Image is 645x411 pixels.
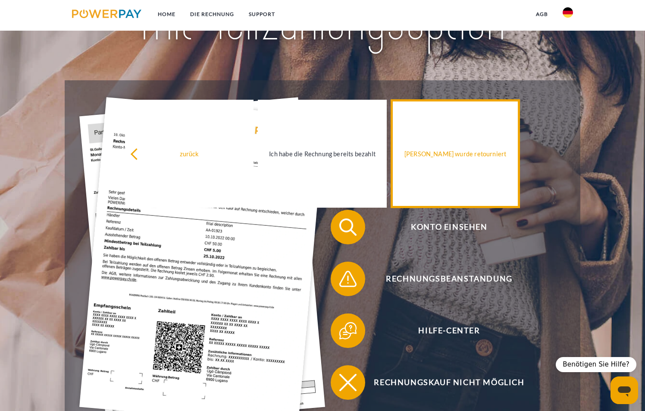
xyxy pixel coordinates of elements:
span: Hilfe-Center [344,313,555,348]
img: qb_search.svg [337,216,359,238]
div: Benötigen Sie Hilfe? [556,357,636,372]
img: qb_warning.svg [337,268,359,290]
a: agb [529,6,555,22]
img: logo-powerpay.svg [72,9,141,18]
img: qb_help.svg [337,320,359,341]
span: Rechnungsbeanstandung [344,262,555,296]
span: Konto einsehen [344,210,555,244]
a: DIE RECHNUNG [183,6,241,22]
span: Rechnungskauf nicht möglich [344,365,555,400]
button: Konto einsehen [331,210,555,244]
iframe: Schaltfläche zum Öffnen des Messaging-Fensters; Konversation läuft [611,376,638,404]
div: Ich habe die Rechnung bereits bezahlt [263,148,381,159]
div: zurück [130,148,248,159]
button: Rechnungsbeanstandung [331,262,555,296]
div: [PERSON_NAME] wurde retourniert [396,148,514,159]
a: SUPPORT [241,6,282,22]
a: Home [150,6,183,22]
button: Hilfe-Center [331,313,555,348]
button: Rechnungskauf nicht möglich [331,365,555,400]
img: de [563,7,573,18]
img: qb_close.svg [337,372,359,393]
